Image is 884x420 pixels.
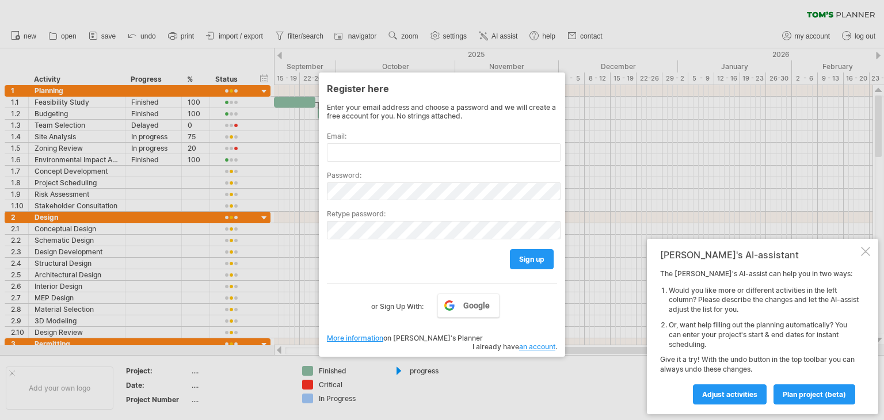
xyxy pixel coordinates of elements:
[660,249,859,261] div: [PERSON_NAME]'s AI-assistant
[327,334,483,342] span: on [PERSON_NAME]'s Planner
[327,171,557,180] label: Password:
[327,334,383,342] a: More information
[327,132,557,140] label: Email:
[437,293,500,318] a: Google
[473,342,557,351] span: I already have .
[783,390,846,399] span: plan project (beta)
[519,342,555,351] a: an account
[693,384,767,404] a: Adjust activities
[327,78,557,98] div: Register here
[510,249,554,269] a: sign up
[669,320,859,349] li: Or, want help filling out the planning automatically? You can enter your project's start & end da...
[519,255,544,264] span: sign up
[371,293,424,313] label: or Sign Up With:
[660,269,859,404] div: The [PERSON_NAME]'s AI-assist can help you in two ways: Give it a try! With the undo button in th...
[669,286,859,315] li: Would you like more or different activities in the left column? Please describe the changes and l...
[327,209,557,218] label: Retype password:
[463,301,490,310] span: Google
[773,384,855,404] a: plan project (beta)
[702,390,757,399] span: Adjust activities
[327,103,557,120] div: Enter your email address and choose a password and we will create a free account for you. No stri...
